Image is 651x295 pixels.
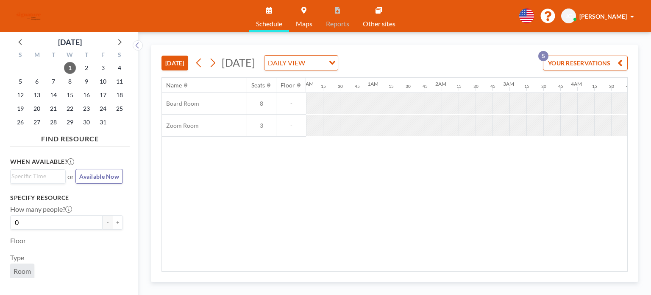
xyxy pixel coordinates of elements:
[10,194,123,202] h3: Specify resource
[97,62,109,74] span: Friday, October 3, 2025
[67,172,74,181] span: or
[326,20,349,27] span: Reports
[524,84,529,89] div: 15
[14,76,26,87] span: Sunday, October 5, 2025
[162,100,199,107] span: Board Room
[64,103,76,115] span: Wednesday, October 22, 2025
[423,84,428,89] div: 45
[47,103,59,115] span: Tuesday, October 21, 2025
[592,84,597,89] div: 15
[45,50,62,61] div: T
[47,116,59,128] span: Tuesday, October 28, 2025
[103,215,113,230] button: -
[355,84,360,89] div: 45
[114,62,125,74] span: Saturday, October 4, 2025
[64,76,76,87] span: Wednesday, October 8, 2025
[97,116,109,128] span: Friday, October 31, 2025
[78,50,95,61] div: T
[251,81,265,89] div: Seats
[14,267,31,275] span: Room
[81,103,92,115] span: Thursday, October 23, 2025
[12,50,29,61] div: S
[31,89,43,101] span: Monday, October 13, 2025
[79,173,119,180] span: Available Now
[114,76,125,87] span: Saturday, October 11, 2025
[281,81,295,89] div: Floor
[490,84,495,89] div: 45
[95,50,111,61] div: F
[11,170,65,183] div: Search for option
[473,84,479,89] div: 30
[264,56,338,70] div: Search for option
[11,171,61,181] input: Search for option
[406,84,411,89] div: 30
[541,84,546,89] div: 30
[97,103,109,115] span: Friday, October 24, 2025
[609,84,614,89] div: 30
[31,116,43,128] span: Monday, October 27, 2025
[111,50,128,61] div: S
[626,84,631,89] div: 45
[14,8,44,25] img: organization-logo
[64,89,76,101] span: Wednesday, October 15, 2025
[300,81,314,87] div: 12AM
[31,103,43,115] span: Monday, October 20, 2025
[579,13,627,20] span: [PERSON_NAME]
[389,84,394,89] div: 15
[10,253,24,262] label: Type
[10,131,130,143] h4: FIND RESOURCE
[222,56,255,69] span: [DATE]
[538,51,548,61] p: 5
[14,103,26,115] span: Sunday, October 19, 2025
[81,62,92,74] span: Thursday, October 2, 2025
[10,236,26,245] label: Floor
[97,76,109,87] span: Friday, October 10, 2025
[565,12,572,20] span: JC
[10,205,72,214] label: How many people?
[456,84,462,89] div: 15
[308,57,324,68] input: Search for option
[166,81,182,89] div: Name
[31,76,43,87] span: Monday, October 6, 2025
[113,215,123,230] button: +
[247,100,276,107] span: 8
[64,62,76,74] span: Wednesday, October 1, 2025
[338,84,343,89] div: 30
[161,56,188,70] button: [DATE]
[321,84,326,89] div: 15
[29,50,45,61] div: M
[81,76,92,87] span: Thursday, October 9, 2025
[75,169,123,184] button: Available Now
[363,20,395,27] span: Other sites
[114,103,125,115] span: Saturday, October 25, 2025
[296,20,312,27] span: Maps
[266,57,307,68] span: DAILY VIEW
[256,20,282,27] span: Schedule
[543,56,628,70] button: YOUR RESERVATIONS5
[503,81,514,87] div: 3AM
[162,122,199,129] span: Zoom Room
[81,116,92,128] span: Thursday, October 30, 2025
[47,89,59,101] span: Tuesday, October 14, 2025
[367,81,378,87] div: 1AM
[47,76,59,87] span: Tuesday, October 7, 2025
[114,89,125,101] span: Saturday, October 18, 2025
[435,81,446,87] div: 2AM
[81,89,92,101] span: Thursday, October 16, 2025
[276,122,306,129] span: -
[62,50,78,61] div: W
[58,36,82,48] div: [DATE]
[571,81,582,87] div: 4AM
[14,89,26,101] span: Sunday, October 12, 2025
[247,122,276,129] span: 3
[276,100,306,107] span: -
[558,84,563,89] div: 45
[14,116,26,128] span: Sunday, October 26, 2025
[97,89,109,101] span: Friday, October 17, 2025
[64,116,76,128] span: Wednesday, October 29, 2025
